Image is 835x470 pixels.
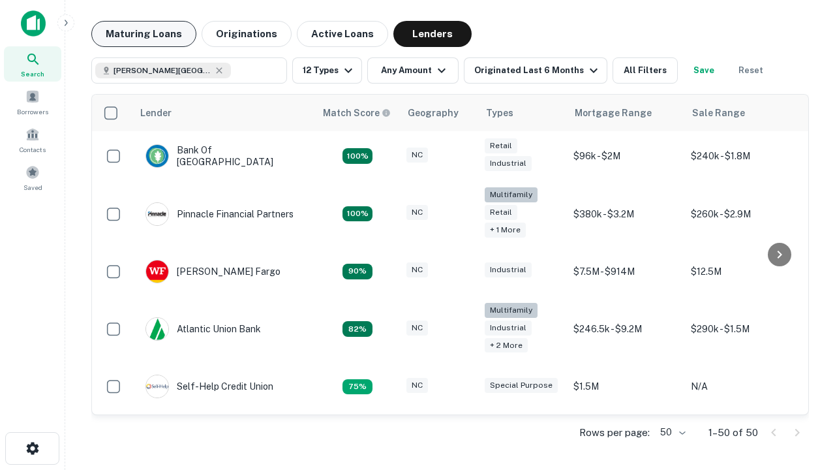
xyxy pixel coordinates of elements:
td: $260k - $2.9M [684,181,802,247]
div: Matching Properties: 11, hasApolloMatch: undefined [342,321,372,337]
button: Save your search to get updates of matches that match your search criteria. [683,57,725,84]
div: Geography [408,105,459,121]
span: Contacts [20,144,46,155]
a: Contacts [4,122,61,157]
img: picture [146,145,168,167]
img: capitalize-icon.png [21,10,46,37]
div: NC [406,262,428,277]
div: Retail [485,138,517,153]
div: + 2 more [485,338,528,353]
div: Industrial [485,156,532,171]
div: Self-help Credit Union [145,375,273,398]
div: Mortgage Range [575,105,652,121]
div: Multifamily [485,187,538,202]
span: Borrowers [17,106,48,117]
span: Search [21,69,44,79]
p: 1–50 of 50 [708,425,758,441]
button: Maturing Loans [91,21,196,47]
th: Lender [132,95,315,131]
div: Originated Last 6 Months [474,63,601,78]
div: Capitalize uses an advanced AI algorithm to match your search with the best lender. The match sco... [323,106,391,120]
button: 12 Types [292,57,362,84]
td: N/A [684,362,802,411]
img: picture [146,260,168,283]
div: Bank Of [GEOGRAPHIC_DATA] [145,144,302,168]
img: picture [146,203,168,225]
div: [PERSON_NAME] Fargo [145,260,281,283]
a: Search [4,46,61,82]
div: Types [486,105,513,121]
div: Pinnacle Financial Partners [145,202,294,226]
th: Mortgage Range [567,95,684,131]
th: Types [478,95,567,131]
td: $12.5M [684,247,802,296]
div: 50 [655,423,688,442]
div: Sale Range [692,105,745,121]
td: $240k - $1.8M [684,131,802,181]
div: Matching Properties: 14, hasApolloMatch: undefined [342,148,372,164]
div: + 1 more [485,223,526,238]
button: Originated Last 6 Months [464,57,607,84]
div: Multifamily [485,303,538,318]
button: Any Amount [367,57,459,84]
iframe: Chat Widget [770,324,835,386]
div: NC [406,148,428,163]
p: Rows per page: [579,425,650,441]
div: Industrial [485,262,532,277]
div: Atlantic Union Bank [145,317,261,341]
button: All Filters [613,57,678,84]
div: Industrial [485,321,532,336]
div: Special Purpose [485,378,558,393]
div: NC [406,378,428,393]
button: Lenders [393,21,472,47]
div: Matching Properties: 10, hasApolloMatch: undefined [342,379,372,395]
th: Sale Range [684,95,802,131]
button: Reset [730,57,772,84]
td: $96k - $2M [567,131,684,181]
div: NC [406,321,428,336]
button: Originations [202,21,292,47]
th: Capitalize uses an advanced AI algorithm to match your search with the best lender. The match sco... [315,95,400,131]
div: Retail [485,205,517,220]
div: Lender [140,105,172,121]
td: $290k - $1.5M [684,296,802,362]
div: Matching Properties: 24, hasApolloMatch: undefined [342,206,372,222]
a: Saved [4,160,61,195]
h6: Match Score [323,106,388,120]
div: NC [406,205,428,220]
img: picture [146,318,168,340]
td: $246.5k - $9.2M [567,296,684,362]
td: $7.5M - $914M [567,247,684,296]
td: $1.5M [567,362,684,411]
span: [PERSON_NAME][GEOGRAPHIC_DATA], [GEOGRAPHIC_DATA] [114,65,211,76]
button: Active Loans [297,21,388,47]
span: Saved [23,182,42,193]
th: Geography [400,95,478,131]
a: Borrowers [4,84,61,119]
div: Matching Properties: 12, hasApolloMatch: undefined [342,264,372,279]
td: $380k - $3.2M [567,181,684,247]
img: picture [146,375,168,398]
